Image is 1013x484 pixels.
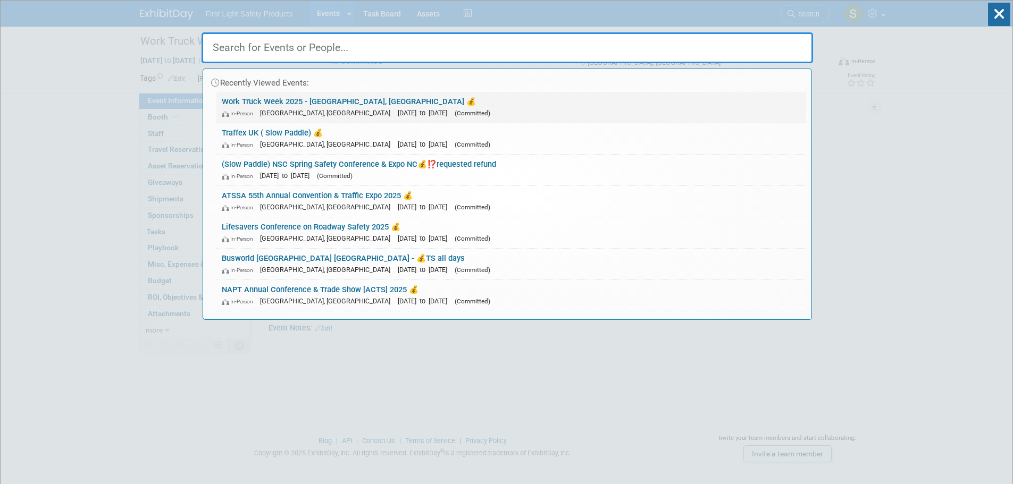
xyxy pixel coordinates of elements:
span: [DATE] to [DATE] [398,140,453,148]
a: NAPT Annual Conference & Trade Show [ACTS] 2025 💰 In-Person [GEOGRAPHIC_DATA], [GEOGRAPHIC_DATA] ... [216,280,806,311]
span: (Committed) [455,141,490,148]
a: Work Truck Week 2025 - [GEOGRAPHIC_DATA], [GEOGRAPHIC_DATA] 💰 In-Person [GEOGRAPHIC_DATA], [GEOGR... [216,92,806,123]
span: In-Person [222,235,258,242]
span: [DATE] to [DATE] [398,234,453,242]
span: [DATE] to [DATE] [398,266,453,274]
span: (Committed) [455,109,490,117]
span: [GEOGRAPHIC_DATA], [GEOGRAPHIC_DATA] [260,109,396,117]
a: Traffex UK ( Slow Paddle) 💰 In-Person [GEOGRAPHIC_DATA], [GEOGRAPHIC_DATA] [DATE] to [DATE] (Comm... [216,123,806,154]
span: (Committed) [317,172,353,180]
div: Recently Viewed Events: [208,69,806,92]
span: [DATE] to [DATE] [398,109,453,117]
span: [GEOGRAPHIC_DATA], [GEOGRAPHIC_DATA] [260,140,396,148]
span: [GEOGRAPHIC_DATA], [GEOGRAPHIC_DATA] [260,266,396,274]
span: In-Person [222,141,258,148]
span: [GEOGRAPHIC_DATA], [GEOGRAPHIC_DATA] [260,203,396,211]
a: ATSSA 55th Annual Convention & Traffic Expo 2025 💰 In-Person [GEOGRAPHIC_DATA], [GEOGRAPHIC_DATA]... [216,186,806,217]
span: [DATE] to [DATE] [398,203,453,211]
input: Search for Events or People... [202,32,813,63]
span: (Committed) [455,266,490,274]
span: In-Person [222,204,258,211]
span: In-Person [222,173,258,180]
span: [DATE] to [DATE] [260,172,315,180]
span: In-Person [222,267,258,274]
span: [GEOGRAPHIC_DATA], [GEOGRAPHIC_DATA] [260,234,396,242]
a: (Slow Paddle) NSC Spring Safety Conference & Expo NC💰⁉️requested refund In-Person [DATE] to [DATE... [216,155,806,185]
span: (Committed) [455,298,490,305]
span: (Committed) [455,203,490,211]
span: In-Person [222,298,258,305]
span: In-Person [222,110,258,117]
span: (Committed) [455,235,490,242]
a: Lifesavers Conference on Roadway Safety 2025 💰 In-Person [GEOGRAPHIC_DATA], [GEOGRAPHIC_DATA] [DA... [216,217,806,248]
span: [DATE] to [DATE] [398,297,453,305]
span: [GEOGRAPHIC_DATA], [GEOGRAPHIC_DATA] [260,297,396,305]
a: Busworld [GEOGRAPHIC_DATA] [GEOGRAPHIC_DATA] - 💰TS all days In-Person [GEOGRAPHIC_DATA], [GEOGRAP... [216,249,806,279]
